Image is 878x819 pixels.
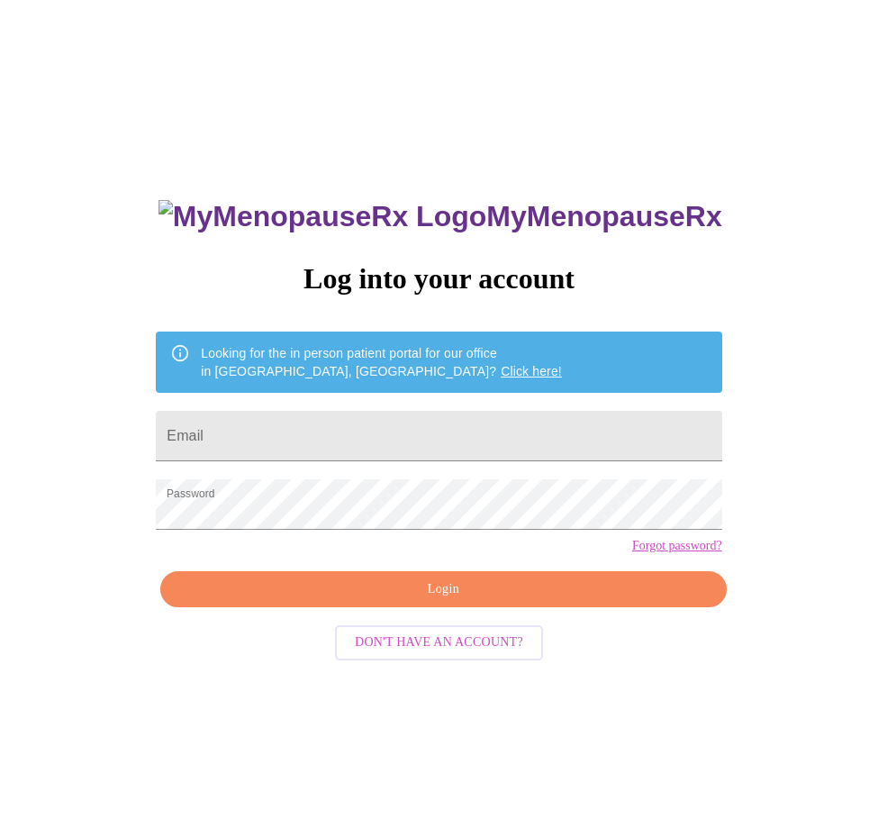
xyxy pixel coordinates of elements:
a: Click here! [501,364,562,378]
a: Forgot password? [632,539,722,553]
button: Don't have an account? [335,625,543,660]
h3: MyMenopauseRx [158,200,722,233]
div: Looking for the in person patient portal for our office in [GEOGRAPHIC_DATA], [GEOGRAPHIC_DATA]? [201,337,562,387]
button: Login [160,571,726,608]
h3: Log into your account [156,262,721,296]
span: Login [181,578,705,601]
span: Don't have an account? [355,632,523,654]
img: MyMenopauseRx Logo [158,200,486,233]
a: Don't have an account? [330,633,548,649]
